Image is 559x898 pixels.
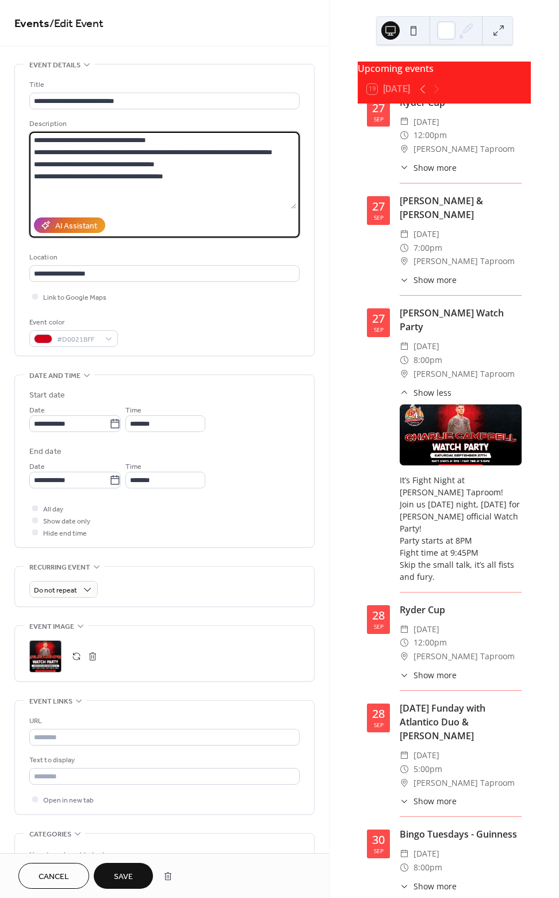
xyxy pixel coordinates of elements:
[14,13,49,35] a: Events
[400,274,409,286] div: ​
[413,115,439,129] span: [DATE]
[413,142,515,156] span: [PERSON_NAME] Taproom
[29,370,81,382] span: Date and time
[29,59,81,71] span: Event details
[400,474,522,583] div: It’s Fight Night at [PERSON_NAME] Taproom! Join us [DATE] night, [DATE] for [PERSON_NAME] officia...
[400,827,522,841] div: Bingo Tuesdays - Guinness
[43,794,94,807] span: Open in new tab
[400,776,409,790] div: ​
[400,762,409,776] div: ​
[29,316,116,328] div: Event color
[374,327,384,333] div: Sep
[400,795,457,807] button: ​Show more
[400,880,457,892] button: ​Show more
[400,636,409,649] div: ​
[43,515,90,528] span: Show date only
[39,871,69,883] span: Cancel
[372,313,385,324] div: 27
[400,387,409,399] div: ​
[29,446,62,458] div: End date
[413,748,439,762] span: [DATE]
[400,795,409,807] div: ​
[400,861,409,874] div: ​
[413,795,457,807] span: Show more
[413,387,451,399] span: Show less
[114,871,133,883] span: Save
[29,251,297,263] div: Location
[413,353,442,367] span: 8:00pm
[34,217,105,233] button: AI Assistant
[34,584,77,597] span: Do not repeat
[29,640,62,672] div: ;
[29,754,297,766] div: Text to display
[413,649,515,663] span: [PERSON_NAME] Taproom
[413,880,457,892] span: Show more
[413,636,447,649] span: 12:00pm
[413,622,439,636] span: [DATE]
[413,861,442,874] span: 8:00pm
[400,128,409,142] div: ​
[29,621,74,633] span: Event image
[400,622,409,636] div: ​
[49,13,104,35] span: / Edit Event
[374,215,384,220] div: Sep
[400,387,451,399] button: ​Show less
[358,62,531,75] div: Upcoming events
[29,79,297,91] div: Title
[94,863,153,889] button: Save
[400,847,409,861] div: ​
[400,748,409,762] div: ​
[400,603,522,617] div: Ryder Cup
[413,227,439,241] span: [DATE]
[372,102,385,114] div: 27
[125,461,141,473] span: Time
[400,227,409,241] div: ​
[413,128,447,142] span: 12:00pm
[400,669,409,681] div: ​
[374,116,384,122] div: Sep
[400,701,522,743] div: [DATE] Funday with Atlantico Duo & [PERSON_NAME]
[413,162,457,174] span: Show more
[374,722,384,728] div: Sep
[413,274,457,286] span: Show more
[29,404,45,416] span: Date
[400,367,409,381] div: ​
[374,624,384,629] div: Sep
[57,334,99,346] span: #D0021BFF
[400,194,522,221] div: [PERSON_NAME] & [PERSON_NAME]
[43,528,87,540] span: Hide end time
[400,162,409,174] div: ​
[29,118,297,130] div: Description
[29,561,90,574] span: Recurring event
[413,762,442,776] span: 5:00pm
[413,241,442,255] span: 7:00pm
[400,254,409,268] div: ​
[413,339,439,353] span: [DATE]
[43,292,106,304] span: Link to Google Maps
[413,669,457,681] span: Show more
[29,461,45,473] span: Date
[29,389,65,402] div: Start date
[29,715,297,727] div: URL
[413,367,515,381] span: [PERSON_NAME] Taproom
[372,708,385,720] div: 28
[400,339,409,353] div: ​
[374,848,384,854] div: Sep
[400,241,409,255] div: ​
[400,880,409,892] div: ​
[400,306,522,334] div: [PERSON_NAME] Watch Party
[413,254,515,268] span: [PERSON_NAME] Taproom
[413,847,439,861] span: [DATE]
[400,115,409,129] div: ​
[400,274,457,286] button: ​Show more
[29,828,71,840] span: Categories
[372,834,385,846] div: 30
[400,162,457,174] button: ​Show more
[43,503,63,515] span: All day
[400,649,409,663] div: ​
[55,220,97,232] div: AI Assistant
[413,776,515,790] span: [PERSON_NAME] Taproom
[400,353,409,367] div: ​
[29,849,107,861] span: No categories added yet.
[372,201,385,212] div: 27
